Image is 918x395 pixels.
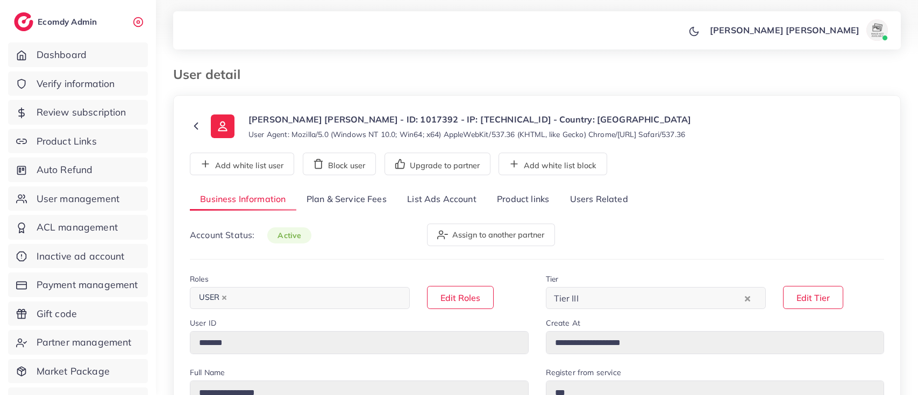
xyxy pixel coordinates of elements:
[211,114,234,138] img: ic-user-info.36bf1079.svg
[546,274,559,284] label: Tier
[427,224,555,246] button: Assign to another partner
[248,129,685,140] small: User Agent: Mozilla/5.0 (Windows NT 10.0; Win64; x64) AppleWebKit/537.36 (KHTML, like Gecko) Chro...
[8,129,148,154] a: Product Links
[37,249,125,263] span: Inactive ad account
[296,188,397,211] a: Plan & Service Fees
[190,274,209,284] label: Roles
[37,48,87,62] span: Dashboard
[8,42,148,67] a: Dashboard
[190,188,296,211] a: Business Information
[190,228,311,242] p: Account Status:
[233,290,396,306] input: Search for option
[559,188,638,211] a: Users Related
[37,192,119,206] span: User management
[37,105,126,119] span: Review subscription
[303,153,376,175] button: Block user
[190,318,216,328] label: User ID
[8,272,148,297] a: Payment management
[37,335,132,349] span: Partner management
[397,188,487,211] a: List Ads Account
[552,290,581,306] span: Tier III
[8,71,148,96] a: Verify information
[546,318,580,328] label: Create At
[37,278,138,292] span: Payment management
[8,330,148,355] a: Partner management
[190,367,225,378] label: Full Name
[8,359,148,384] a: Market Package
[8,301,148,326] a: Gift code
[582,290,742,306] input: Search for option
[14,12,99,31] a: logoEcomdy Admin
[37,163,93,177] span: Auto Refund
[487,188,559,211] a: Product links
[8,157,148,182] a: Auto Refund
[8,215,148,240] a: ACL management
[499,153,607,175] button: Add white list block
[866,19,888,41] img: avatar
[222,295,227,300] button: Deselect USER
[248,113,692,126] p: [PERSON_NAME] [PERSON_NAME] - ID: 1017392 - IP: [TECHNICAL_ID] - Country: [GEOGRAPHIC_DATA]
[783,286,843,309] button: Edit Tier
[173,67,249,82] h3: User detail
[190,153,294,175] button: Add white list user
[14,12,33,31] img: logo
[8,100,148,125] a: Review subscription
[190,287,410,309] div: Search for option
[8,186,148,211] a: User management
[194,290,232,305] span: USER
[427,286,494,309] button: Edit Roles
[546,287,766,309] div: Search for option
[37,134,97,148] span: Product Links
[38,17,99,27] h2: Ecomdy Admin
[37,77,115,91] span: Verify information
[385,153,490,175] button: Upgrade to partner
[267,227,311,243] span: active
[37,220,118,234] span: ACL management
[745,292,750,304] button: Clear Selected
[546,367,621,378] label: Register from service
[37,307,77,321] span: Gift code
[37,364,110,378] span: Market Package
[710,24,859,37] p: [PERSON_NAME] [PERSON_NAME]
[704,19,892,41] a: [PERSON_NAME] [PERSON_NAME]avatar
[8,244,148,269] a: Inactive ad account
